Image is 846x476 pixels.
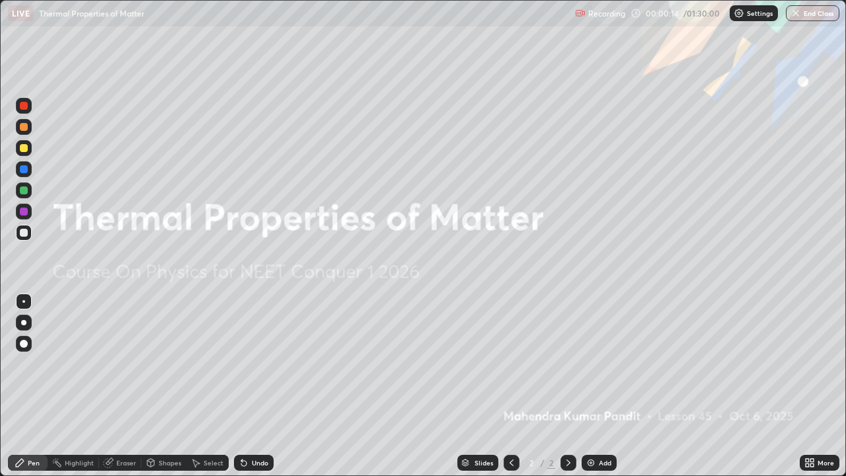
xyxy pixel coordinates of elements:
img: recording.375f2c34.svg [575,8,586,19]
p: Thermal Properties of Matter [39,8,144,19]
div: Select [204,459,223,466]
div: 2 [525,459,538,467]
div: Shapes [159,459,181,466]
div: Add [599,459,611,466]
div: Undo [252,459,268,466]
img: class-settings-icons [734,8,744,19]
p: Recording [588,9,625,19]
div: Highlight [65,459,94,466]
p: Settings [747,10,773,17]
div: More [818,459,834,466]
p: LIVE [12,8,30,19]
button: End Class [786,5,839,21]
img: end-class-cross [790,8,801,19]
div: 2 [547,457,555,469]
div: Pen [28,459,40,466]
div: Eraser [116,459,136,466]
img: add-slide-button [586,457,596,468]
div: / [541,459,545,467]
div: Slides [475,459,493,466]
